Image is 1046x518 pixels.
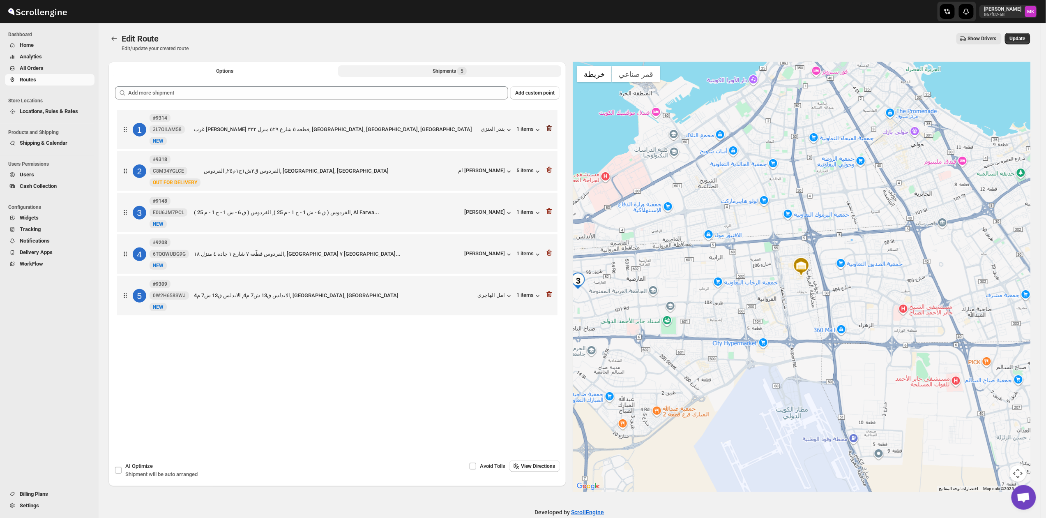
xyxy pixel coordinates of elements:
button: Shipping & Calendar [5,137,94,149]
span: Home [20,42,34,48]
div: 5#93090W2H658SWJNewNEWالاندلس ق13 ش7 م4, الاندلس ق13 ش7 م4, [GEOGRAPHIC_DATA], [GEOGRAPHIC_DATA]ا... [117,276,558,315]
div: 3 [570,273,586,289]
div: الفردوس ق٢ش١ج١م٢٥, الفردوس, [GEOGRAPHIC_DATA], [GEOGRAPHIC_DATA] [204,167,455,175]
span: Map data ©2025 [984,486,1014,491]
button: Widgets [5,212,94,224]
div: Selected Shipments [108,80,566,412]
button: Selected Shipments [338,65,561,77]
span: 5 [461,68,463,74]
b: #9309 [153,281,167,287]
div: 1 [133,123,146,136]
button: Locations, Rules & Rates [5,106,94,117]
span: Dashboard [8,31,94,38]
button: All Route Options [113,65,336,77]
button: User menu [979,5,1037,18]
button: [PERSON_NAME] [464,250,513,259]
button: Delivery Apps [5,247,94,258]
span: WorkFlow [20,261,43,267]
button: Billing Plans [5,488,94,500]
span: Delivery Apps [20,249,53,255]
span: NEW [153,263,164,268]
span: E0U6JM7PCL [153,209,184,216]
span: Routes [20,76,36,83]
div: 4#92086TQQWUBG9GNewNEWالفردوس قطّعه ٧ شارع ١ جاده ٤ منزل ١٨, [GEOGRAPHIC_DATA] ٧ [GEOGRAPHIC_DATA... [117,234,558,274]
button: 5 items [516,167,542,176]
p: Developed by [535,508,604,516]
span: Widgets [20,215,39,221]
b: #9314 [153,115,167,121]
span: AI Optimize [125,463,153,469]
div: 1 items [516,209,542,217]
span: Avoid Tolls [480,463,505,469]
p: 867f02-58 [984,12,1022,17]
b: #9148 [153,198,167,204]
div: الاندلس ق13 ش7 م4, الاندلس ق13 ش7 م4, [GEOGRAPHIC_DATA], [GEOGRAPHIC_DATA] [194,291,474,300]
button: Routes [108,33,120,44]
a: ‏فتح هذه المنطقة في "خرائط Google" (يؤدي ذلك إلى فتح نافذة جديدة) [575,481,602,492]
button: Settings [5,500,94,511]
a: دردشة مفتوحة [1011,485,1036,510]
div: 3#9148E0U6JM7PCLNewNEWالفردوس ( ق 6 - ش 1 - ج 1 - م 25 ), الفردوس ( ق 6 - ش 1 - ج 1 - م 25 ), Al ... [117,193,558,232]
button: [PERSON_NAME] [464,209,513,217]
span: Shipment will be auto arranged [125,471,198,477]
button: Home [5,39,94,51]
button: امل الهاجري [477,292,513,300]
span: Update [1010,35,1025,42]
button: Add custom point [510,86,560,99]
span: Settings [20,502,39,509]
button: Tracking [5,224,94,235]
img: Google [575,481,602,492]
input: Add more shipment [128,86,508,99]
span: Locations, Rules & Rates [20,108,78,114]
button: Cash Collection [5,180,94,192]
div: 3 [133,206,146,220]
span: View Directions [521,463,555,469]
span: NEW [153,304,164,310]
span: 3L7OILAM58 [153,126,182,133]
span: C8M34YGLCE [153,168,184,174]
button: 1 items [516,250,542,259]
div: 2#9318C8M34YGLCENewOUT FOR DELIVERYالفردوس ق٢ش١ج١م٢٥, الفردوس, [GEOGRAPHIC_DATA], [GEOGRAPHIC_DAT... [117,151,558,191]
b: #9318 [153,157,167,162]
text: MK [1028,9,1035,14]
button: 1 items [516,292,542,300]
span: Shipping & Calendar [20,140,67,146]
div: 5 [133,289,146,303]
button: 1 items [516,126,542,134]
span: NEW [153,221,164,227]
span: 6TQQWUBG9G [153,251,186,257]
span: Add custom point [515,90,555,96]
div: غرب [PERSON_NAME] قطعه ٥ شارع ٥٢٩ منزل ٣٣٢, [GEOGRAPHIC_DATA], [GEOGRAPHIC_DATA], [GEOGRAPHIC_DATA] [194,125,477,134]
span: Store Locations [8,97,94,104]
div: Shipments [433,67,467,75]
span: Configurations [8,204,94,210]
div: 4 [133,247,146,261]
div: الفردوس قطّعه ٧ شارع ١ جاده ٤ منزل ١٨, [GEOGRAPHIC_DATA] ٧ [GEOGRAPHIC_DATA]... [194,250,461,258]
button: عناصر التحكّم بطريقة عرض الخريطة [1010,465,1026,482]
button: WorkFlow [5,258,94,270]
button: ام [PERSON_NAME] [458,167,513,176]
button: Notifications [5,235,94,247]
span: 0W2H658SWJ [153,292,186,299]
div: 2 [133,164,146,178]
span: OUT FOR DELIVERY [153,180,197,185]
span: Mostafa Khalifa [1025,6,1037,17]
p: Edit/update your created route [122,45,189,52]
button: اختصارات لوحة المفاتيح [939,486,979,492]
button: بندر العنزي [481,126,513,134]
span: Products and Shipping [8,129,94,136]
button: Show Drivers [956,33,1002,44]
img: ScrollEngine [7,1,68,22]
div: 1#93143L7OILAM58NewNEWغرب [PERSON_NAME] قطعه ٥ شارع ٥٢٩ منزل ٣٣٢, [GEOGRAPHIC_DATA], [GEOGRAPHIC_... [117,110,558,149]
span: Billing Plans [20,491,48,497]
button: عرض خريطة الشارع [577,66,612,82]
